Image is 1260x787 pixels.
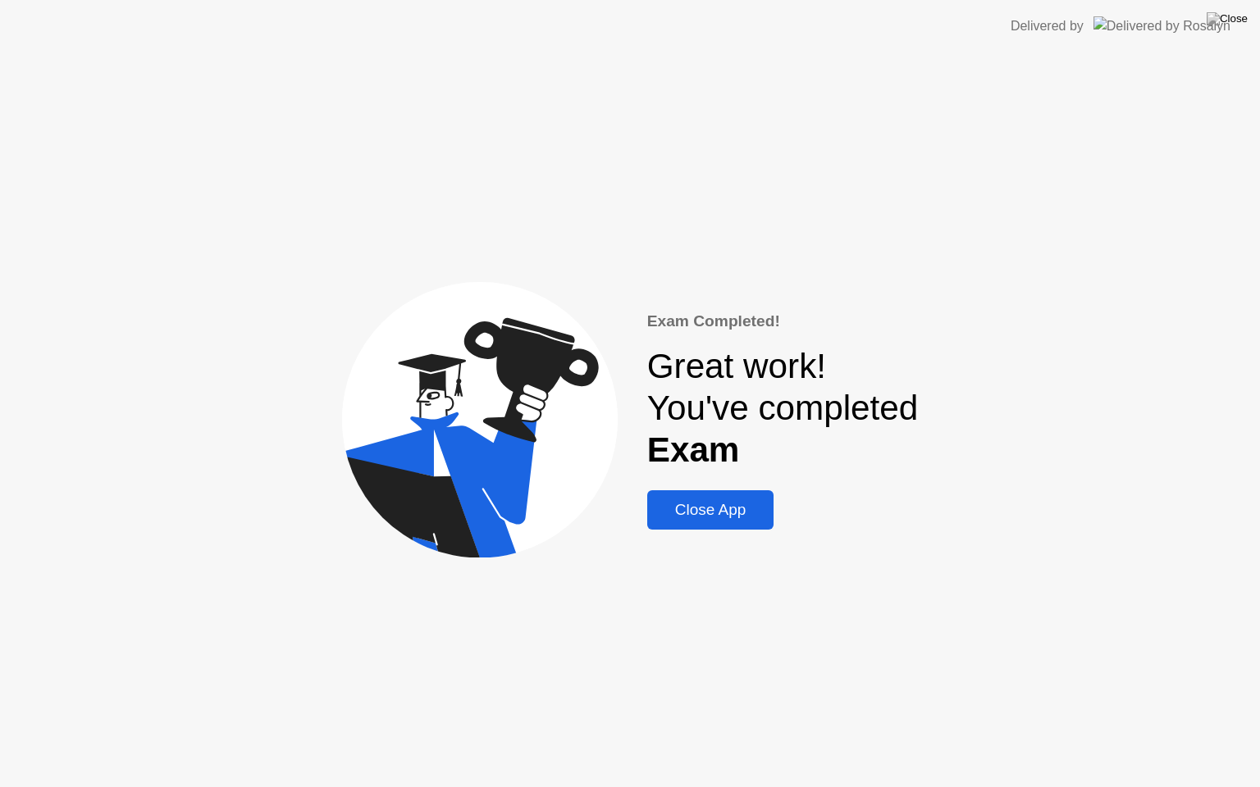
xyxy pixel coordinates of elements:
div: Exam Completed! [647,310,919,334]
b: Exam [647,430,740,469]
img: Delivered by Rosalyn [1093,16,1230,35]
div: Great work! You've completed [647,346,919,471]
button: Close App [647,490,774,530]
img: Close [1207,12,1248,25]
div: Close App [652,501,769,519]
div: Delivered by [1011,16,1084,36]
